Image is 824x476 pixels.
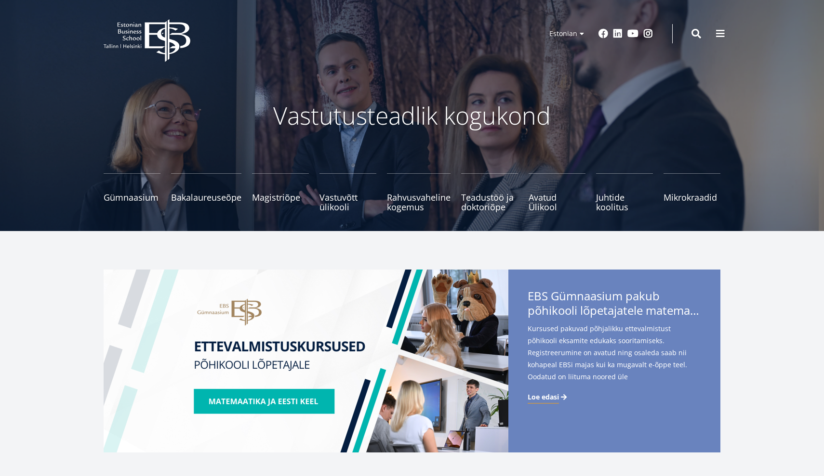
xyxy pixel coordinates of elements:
[528,392,569,402] a: Loe edasi
[529,193,585,212] span: Avatud Ülikool
[664,173,720,212] a: Mikrokraadid
[596,173,653,212] a: Juhtide koolitus
[643,29,653,39] a: Instagram
[104,270,508,452] img: EBS Gümnaasiumi ettevalmistuskursused
[664,193,720,202] span: Mikrokraadid
[387,193,451,212] span: Rahvusvaheline kogemus
[528,322,701,398] span: Kursused pakuvad põhjalikku ettevalmistust põhikooli eksamite edukaks sooritamiseks. Registreerum...
[528,289,701,321] span: EBS Gümnaasium pakub
[319,173,376,212] a: Vastuvõtt ülikooli
[598,29,608,39] a: Facebook
[528,303,701,318] span: põhikooli lõpetajatele matemaatika- ja eesti keele kursuseid
[613,29,623,39] a: Linkedin
[171,173,241,212] a: Bakalaureuseõpe
[104,173,160,212] a: Gümnaasium
[157,101,667,130] p: Vastutusteadlik kogukond
[252,193,309,202] span: Magistriõpe
[596,193,653,212] span: Juhtide koolitus
[252,173,309,212] a: Magistriõpe
[461,193,518,212] span: Teadustöö ja doktoriõpe
[104,193,160,202] span: Gümnaasium
[627,29,638,39] a: Youtube
[461,173,518,212] a: Teadustöö ja doktoriõpe
[528,392,559,402] span: Loe edasi
[171,193,241,202] span: Bakalaureuseõpe
[387,173,451,212] a: Rahvusvaheline kogemus
[319,193,376,212] span: Vastuvõtt ülikooli
[529,173,585,212] a: Avatud Ülikool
